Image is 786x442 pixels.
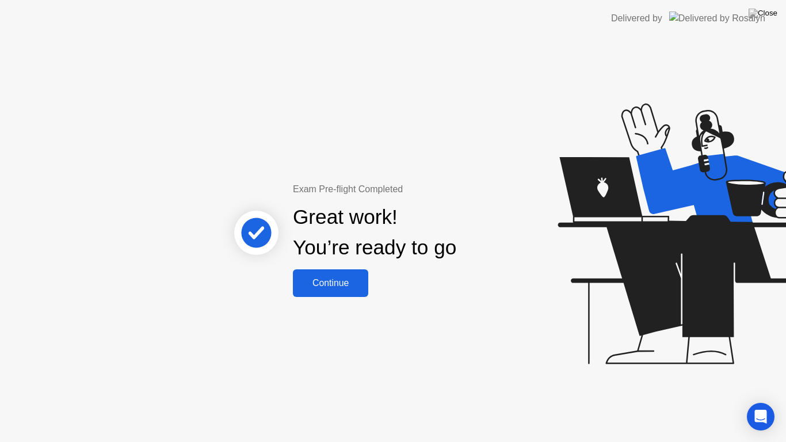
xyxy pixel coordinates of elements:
[669,12,765,25] img: Delivered by Rosalyn
[747,403,774,430] div: Open Intercom Messenger
[293,269,368,297] button: Continue
[611,12,662,25] div: Delivered by
[749,9,777,18] img: Close
[296,278,365,288] div: Continue
[293,202,456,263] div: Great work! You’re ready to go
[293,182,531,196] div: Exam Pre-flight Completed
